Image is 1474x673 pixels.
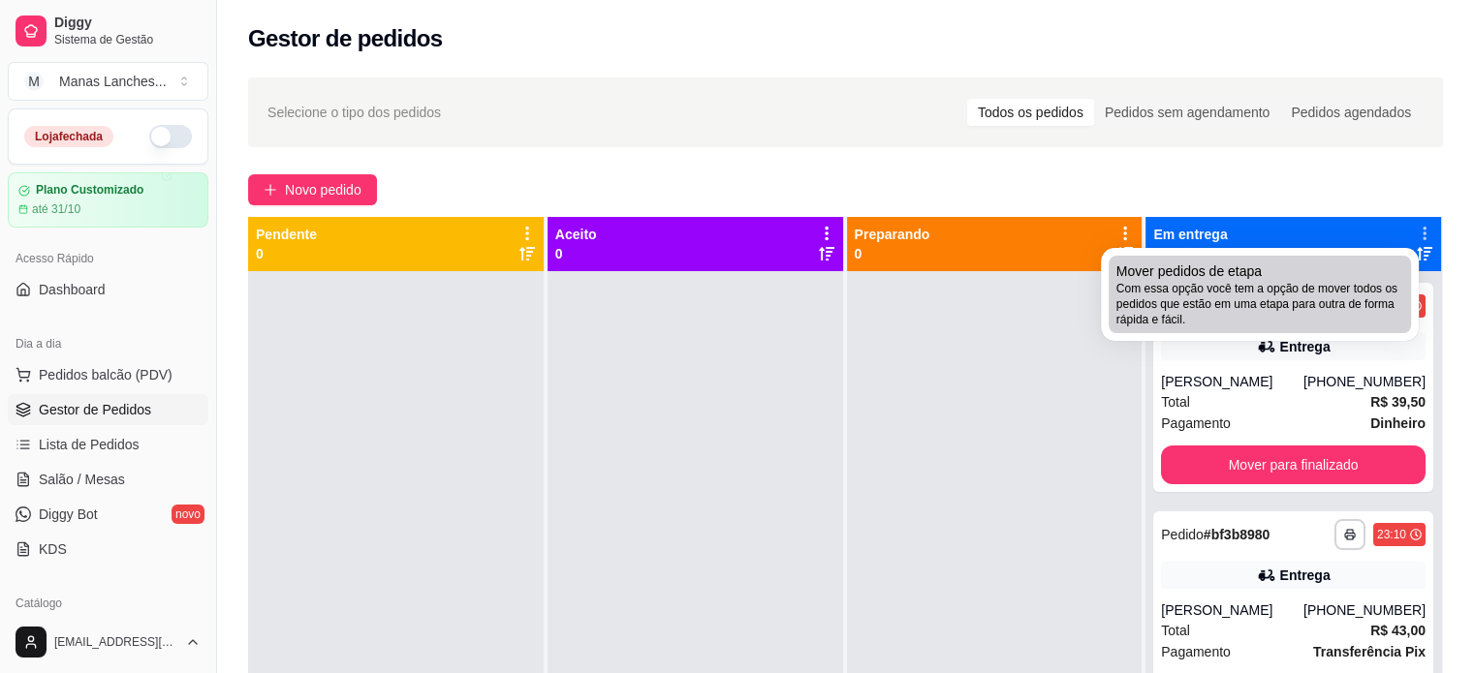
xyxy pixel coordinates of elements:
span: [EMAIL_ADDRESS][DOMAIN_NAME] [54,634,177,650]
strong: # bf3b8980 [1204,527,1270,542]
strong: Dinheiro [1370,415,1426,431]
span: KDS [39,539,67,559]
span: Mover pedidos de etapa [1116,261,1262,281]
span: Com essa opção você tem a opção de mover todos os pedidos que estão em uma etapa para outra de fo... [1116,281,1403,327]
span: Pedido [1161,527,1204,542]
div: Loja fechada [24,126,113,147]
div: Pedidos sem agendamento [1094,99,1280,126]
p: Em entrega [1153,225,1227,244]
span: Pedidos balcão (PDV) [39,365,172,384]
span: M [24,72,44,91]
span: Gestor de Pedidos [39,400,151,419]
strong: Transferência Pix [1313,644,1426,659]
div: [PERSON_NAME] [1161,600,1303,620]
p: 0 [555,244,597,263]
span: Novo pedido [285,179,361,200]
span: Diggy Bot [39,505,98,524]
span: Pagamento [1161,413,1231,434]
div: [PERSON_NAME] [1161,372,1303,391]
span: Lista de Pedidos [39,435,140,454]
p: Pendente [256,225,317,244]
button: Select a team [8,62,208,101]
article: até 31/10 [32,201,80,217]
span: Pagamento [1161,641,1231,662]
div: Catálogo [8,588,208,619]
span: Total [1161,620,1190,641]
h2: Gestor de pedidos [248,23,443,54]
div: [PHONE_NUMBER] [1303,600,1426,620]
div: Entrega [1280,566,1331,585]
div: Todos os pedidos [967,99,1094,126]
span: Diggy [54,15,201,32]
div: Manas Lanches ... [59,72,167,91]
div: 23:10 [1377,527,1406,542]
span: Salão / Mesas [39,470,125,489]
p: 0 [855,244,930,263]
div: Entrega [1280,337,1331,356]
span: Total [1161,391,1190,413]
p: Aceito [555,225,597,244]
span: Dashboard [39,280,106,299]
p: Preparando [855,225,930,244]
span: Selecione o tipo dos pedidos [267,102,441,123]
strong: R$ 39,50 [1370,394,1426,410]
div: Dia a dia [8,328,208,359]
button: Alterar Status [149,125,192,148]
div: Acesso Rápido [8,243,208,274]
div: [PHONE_NUMBER] [1303,372,1426,391]
strong: R$ 43,00 [1370,623,1426,638]
p: 11 [1153,244,1227,263]
button: Mover para finalizado [1161,445,1426,484]
article: Plano Customizado [36,183,143,198]
span: Sistema de Gestão [54,32,201,47]
span: plus [264,183,277,197]
div: Pedidos agendados [1280,99,1422,126]
p: 0 [256,244,317,263]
